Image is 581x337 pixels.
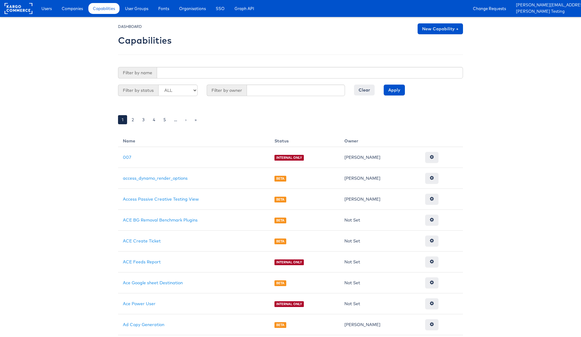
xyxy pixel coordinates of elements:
[340,147,420,168] td: [PERSON_NAME]
[120,3,153,14] a: User Groups
[516,8,576,15] a: [PERSON_NAME] Testing
[340,133,420,147] th: Owner
[191,115,200,124] a: »
[123,322,164,327] a: Ad Copy Generation
[158,5,169,12] span: Fonts
[468,3,510,14] a: Change Requests
[340,231,420,252] td: Not Set
[128,115,138,124] a: 2
[274,218,287,223] span: BETA
[118,35,172,45] h2: Capabilities
[179,5,206,12] span: Organisations
[274,197,287,202] span: BETA
[88,3,120,14] a: Capabilities
[274,176,287,182] span: BETA
[118,24,142,29] small: DASHBOARD
[274,280,287,286] span: BETA
[340,189,420,210] td: [PERSON_NAME]
[418,23,463,34] a: New Capability +
[118,115,127,124] a: 1
[57,3,87,14] a: Companies
[125,5,148,12] span: User Groups
[340,314,420,335] td: [PERSON_NAME]
[123,280,183,285] a: Ace Google sheet Destination
[340,210,420,231] td: Not Set
[123,259,161,265] a: ACE Feeds Report
[354,85,375,95] input: Clear
[123,175,188,181] a: access_dynamo_render_options
[123,196,199,202] a: Access Passive Creative Testing View
[118,85,158,96] span: Filter by status
[216,5,225,12] span: SSO
[384,85,405,95] input: Apply
[516,2,576,8] a: [PERSON_NAME][EMAIL_ADDRESS][PERSON_NAME][DOMAIN_NAME]
[37,3,56,14] a: Users
[62,5,83,12] span: Companies
[170,115,181,124] a: …
[211,3,229,14] a: SSO
[182,115,190,124] a: ›
[93,5,115,12] span: Capabilities
[41,5,52,12] span: Users
[123,155,131,160] a: 007
[160,115,169,124] a: 5
[274,239,287,244] span: BETA
[123,301,156,306] a: Ace Power User
[235,5,254,12] span: Graph API
[123,238,161,244] a: ACE Create Ticket
[175,3,210,14] a: Organisations
[118,67,157,78] span: Filter by name
[340,293,420,314] td: Not Set
[270,133,340,147] th: Status
[149,115,159,124] a: 4
[340,252,420,272] td: Not Set
[274,301,304,307] span: INTERNAL ONLY
[340,168,420,189] td: [PERSON_NAME]
[139,115,148,124] a: 3
[207,85,247,96] span: Filter by owner
[274,322,287,328] span: BETA
[340,272,420,293] td: Not Set
[123,217,198,223] a: ACE BG Removal Benchmark Plugins
[230,3,259,14] a: Graph API
[154,3,174,14] a: Fonts
[274,259,304,265] span: INTERNAL ONLY
[118,133,270,147] th: Name
[274,155,304,161] span: INTERNAL ONLY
